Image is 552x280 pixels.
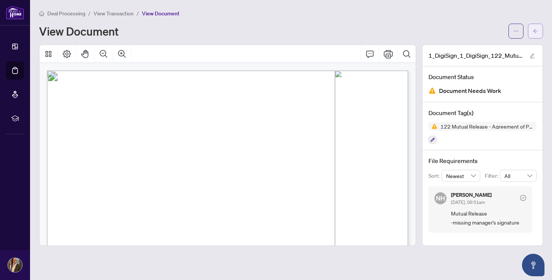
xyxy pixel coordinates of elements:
[513,28,519,34] span: ellipsis
[428,172,442,180] p: Sort:
[533,28,538,34] span: arrow-left
[94,10,134,17] span: View Transaction
[39,11,44,16] span: home
[529,53,535,58] span: edit
[437,124,537,129] span: 122 Mutual Release - Agreement of Purchase and Sale
[88,9,90,18] li: /
[451,192,492,198] h5: [PERSON_NAME]
[428,51,522,60] span: 1_DigiSign_1_DigiSign_122_Mutual_Release_-_Agreement_of_Purchase_and_Sale_-_OREA.pdf
[428,156,537,165] h4: File Requirements
[439,86,501,96] span: Document Needs Work
[428,87,436,94] img: Document Status
[39,25,119,37] h1: View Document
[142,10,179,17] span: View Document
[8,258,22,272] img: Profile Icon
[47,10,85,17] span: Deal Processing
[485,172,500,180] p: Filter:
[520,195,526,201] span: check-circle
[428,72,537,81] h4: Document Status
[446,170,476,181] span: Newest
[522,254,544,276] button: Open asap
[504,170,532,181] span: All
[6,6,24,19] img: logo
[137,9,139,18] li: /
[451,209,526,227] span: Mutual Release -missing manager's signature
[428,122,437,131] img: Status Icon
[451,199,485,205] span: [DATE], 09:51am
[428,108,537,117] h4: Document Tag(s)
[436,193,445,203] span: NH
